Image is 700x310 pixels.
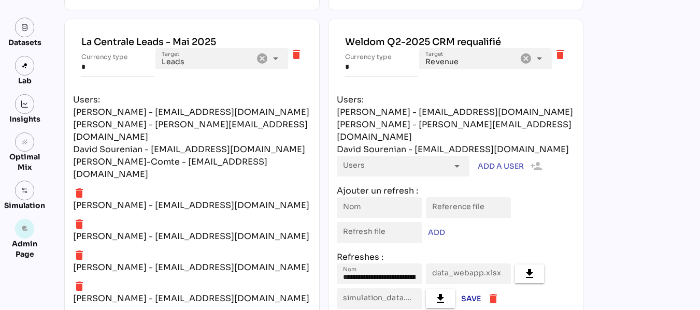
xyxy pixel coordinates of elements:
div: [PERSON_NAME] - [EMAIL_ADDRESS][DOMAIN_NAME] [73,230,309,243]
div: Ajouter un refresh : [337,185,575,197]
div: Lab [13,76,36,86]
i: delete [73,187,85,199]
span: ADD [428,226,445,239]
input: Currency type [81,48,154,77]
i: arrow_drop_down [269,52,282,65]
i: grain [21,139,28,146]
i: person_add [524,160,542,172]
i: delete [73,249,85,261]
i: arrow_drop_down [533,52,546,65]
div: Refreshes : [337,251,575,263]
div: [PERSON_NAME] - [EMAIL_ADDRESS][DOMAIN_NAME] [73,261,309,274]
div: Admin Page [4,239,45,259]
i: delete [554,48,566,61]
div: Weldom Q2-2025 CRM requalifié [345,36,566,48]
input: Nom [343,263,416,284]
div: Datasets [8,37,41,48]
div: [PERSON_NAME]-Comte - [EMAIL_ADDRESS][DOMAIN_NAME] [73,156,311,181]
input: Nom [343,197,416,218]
button: Add a user [476,156,545,176]
div: Insights [9,114,40,124]
div: Simulation [4,200,45,211]
div: [PERSON_NAME] - [PERSON_NAME][EMAIL_ADDRESS][DOMAIN_NAME] [337,119,575,143]
span: Add a user [478,160,524,172]
img: settings.svg [21,187,28,194]
input: Currency type [345,48,418,77]
img: lab.svg [21,62,28,69]
button: ADD [426,224,447,241]
i: delete [487,292,499,305]
span: Leads [162,57,184,66]
div: David Sourenian - [EMAIL_ADDRESS][DOMAIN_NAME] [337,143,569,156]
button: Save [459,290,483,307]
div: David Sourenian - [EMAIL_ADDRESS][DOMAIN_NAME] [73,143,305,156]
div: Optimal Mix [4,152,45,172]
i: Clear [520,52,532,65]
span: Revenue [425,57,459,66]
i: Clear [256,52,268,65]
div: [PERSON_NAME] - [EMAIL_ADDRESS][DOMAIN_NAME] [337,106,573,119]
i: delete [290,48,303,61]
div: [PERSON_NAME] - [EMAIL_ADDRESS][DOMAIN_NAME] [73,106,309,119]
div: [PERSON_NAME] - [EMAIL_ADDRESS][DOMAIN_NAME] [73,292,309,305]
i: file_download [434,292,447,305]
img: graph.svg [21,100,28,108]
span: Save [461,292,481,305]
div: [PERSON_NAME] - [PERSON_NAME][EMAIL_ADDRESS][DOMAIN_NAME] [73,119,311,143]
i: arrow_drop_down [451,160,463,172]
i: admin_panel_settings [21,225,28,232]
div: Users: [73,94,311,106]
div: [PERSON_NAME] - [EMAIL_ADDRESS][DOMAIN_NAME] [73,199,309,212]
div: La Centrale Leads - Mai 2025 [81,36,303,48]
img: data.svg [21,24,28,31]
i: file_download [523,268,536,280]
i: delete [73,218,85,230]
i: delete [73,280,85,292]
div: Users: [337,94,575,106]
